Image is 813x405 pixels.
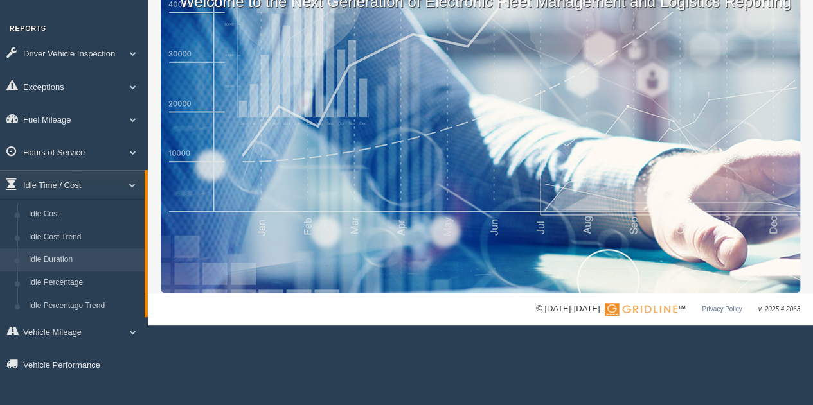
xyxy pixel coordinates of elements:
a: Idle Duration [23,248,145,271]
div: © [DATE]-[DATE] - ™ [536,302,800,316]
a: Idle Percentage Trend [23,295,145,318]
a: Idle Percentage [23,271,145,295]
a: Privacy Policy [702,306,742,313]
img: Gridline [605,303,677,316]
a: Idle Cost Trend [23,226,145,249]
span: v. 2025.4.2063 [758,306,800,313]
a: Idle Cost [23,203,145,226]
